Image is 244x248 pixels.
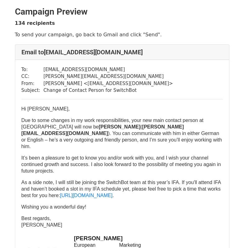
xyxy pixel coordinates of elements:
b: [PERSON_NAME] [74,235,123,241]
p: To send your campaign, go back to Gmail and click "Send". [15,31,229,38]
td: CC: [21,73,44,80]
h2: Campaign Preview [15,7,229,17]
h4: Email to [EMAIL_ADDRESS][DOMAIN_NAME] [21,48,223,56]
font: Best regards, [PERSON_NAME] [21,216,62,228]
font: Due to some changes in my work responsibilities, your new main contact person at [GEOGRAPHIC_DATA... [21,118,222,149]
strong: [PERSON_NAME] [99,124,140,129]
font: It’s been a pleasure to get to know you and/or work with you, and I wish your channel continued g... [21,155,221,174]
a: [URL][DOMAIN_NAME] [60,193,113,198]
strong: 134 recipients [15,20,55,26]
td: To: [21,66,44,73]
font: As a side note, I will still be joining the SwitchBot team at this year’s IFA. If you'll attend I... [21,180,221,198]
td: [PERSON_NAME] < [EMAIL_ADDRESS][DOMAIN_NAME] > [44,80,173,87]
td: [PERSON_NAME][EMAIL_ADDRESS][DOMAIN_NAME] [44,73,173,80]
font: Hi [PERSON_NAME], [21,106,70,111]
td: From: [21,80,44,87]
td: Change of Contact Person for SwitchBot [44,87,173,94]
a: [PERSON_NAME][EMAIL_ADDRESS][DOMAIN_NAME] [21,124,184,136]
font: Wishing you a wonderful day! [21,204,86,210]
td: [EMAIL_ADDRESS][DOMAIN_NAME] [44,66,173,73]
td: Subject: [21,87,44,94]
